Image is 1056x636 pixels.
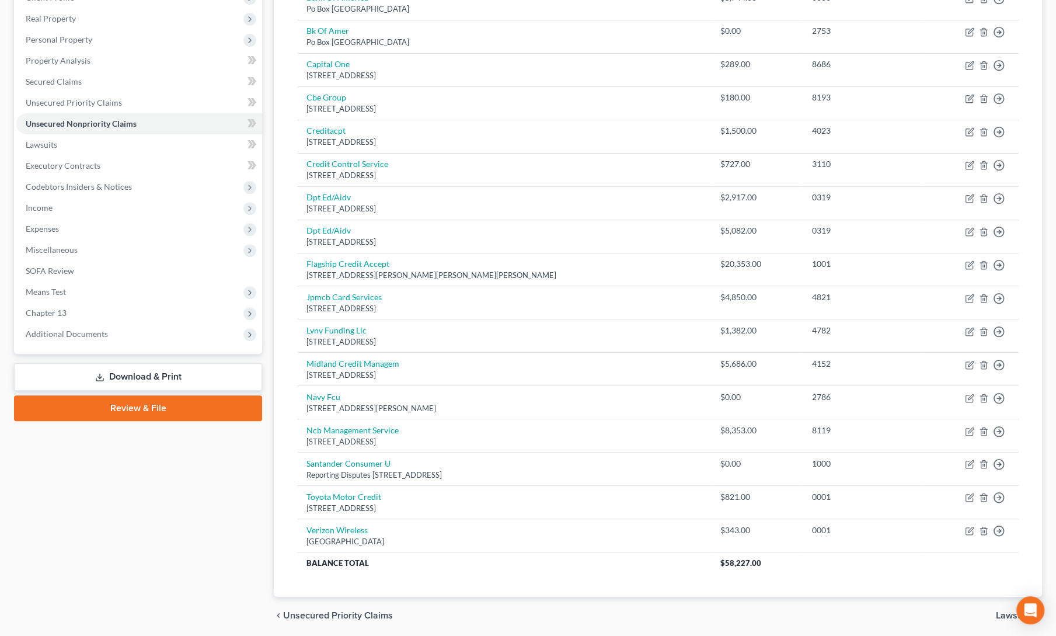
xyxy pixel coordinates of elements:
[306,370,702,381] div: [STREET_ADDRESS]
[26,55,90,65] span: Property Analysis
[720,92,793,103] div: $180.00
[14,395,262,421] a: Review & File
[720,58,793,70] div: $289.00
[306,458,391,468] a: Santander Consumer U
[16,50,262,71] a: Property Analysis
[720,524,793,536] div: $343.00
[812,425,912,436] div: 8119
[26,98,122,107] span: Unsecured Priority Claims
[812,258,912,270] div: 1001
[16,260,262,281] a: SOFA Review
[720,391,793,403] div: $0.00
[812,358,912,370] div: 4152
[720,125,793,137] div: $1,500.00
[720,358,793,370] div: $5,686.00
[306,503,702,514] div: [STREET_ADDRESS]
[26,266,74,276] span: SOFA Review
[996,611,1042,620] button: Lawsuits chevron_right
[297,552,711,574] th: Balance Total
[306,392,340,402] a: Navy Fcu
[812,325,912,336] div: 4782
[812,192,912,203] div: 0319
[306,103,702,114] div: [STREET_ADDRESS]
[306,403,702,414] div: [STREET_ADDRESS][PERSON_NAME]
[306,37,702,48] div: Po Box [GEOGRAPHIC_DATA]
[720,425,793,436] div: $8,353.00
[26,203,53,213] span: Income
[306,325,367,335] a: Lvnv Funding Llc
[26,77,82,86] span: Secured Claims
[306,436,702,447] div: [STREET_ADDRESS]
[306,159,388,169] a: Credit Control Service
[812,25,912,37] div: 2753
[1016,596,1044,624] div: Open Intercom Messenger
[812,524,912,536] div: 0001
[306,225,351,235] a: Dpt Ed/Aidv
[812,491,912,503] div: 0001
[306,170,702,181] div: [STREET_ADDRESS]
[720,458,793,470] div: $0.00
[274,611,283,620] i: chevron_left
[14,363,262,391] a: Download & Print
[720,325,793,336] div: $1,382.00
[812,125,912,137] div: 4023
[16,113,262,134] a: Unsecured Nonpriority Claims
[26,34,92,44] span: Personal Property
[26,182,132,192] span: Codebtors Insiders & Notices
[306,492,381,502] a: Toyota Motor Credit
[306,192,351,202] a: Dpt Ed/Aidv
[16,155,262,176] a: Executory Contracts
[26,308,67,318] span: Chapter 13
[306,59,350,69] a: Capital One
[306,137,702,148] div: [STREET_ADDRESS]
[26,161,100,171] span: Executory Contracts
[306,26,349,36] a: Bk Of Amer
[306,292,382,302] a: Jpmcb Card Services
[812,58,912,70] div: 8686
[306,259,389,269] a: Flagship Credit Accept
[812,225,912,237] div: 0319
[306,237,702,248] div: [STREET_ADDRESS]
[306,126,346,135] a: Creditacpt
[26,119,137,128] span: Unsecured Nonpriority Claims
[26,13,76,23] span: Real Property
[720,258,793,270] div: $20,353.00
[283,611,393,620] span: Unsecured Priority Claims
[720,558,761,568] span: $58,227.00
[306,70,702,81] div: [STREET_ADDRESS]
[306,425,399,435] a: Ncb Management Service
[16,71,262,92] a: Secured Claims
[812,158,912,170] div: 3110
[720,192,793,203] div: $2,917.00
[306,4,702,15] div: Po Box [GEOGRAPHIC_DATA]
[26,287,66,297] span: Means Test
[720,291,793,303] div: $4,850.00
[812,92,912,103] div: 8193
[306,359,399,369] a: Midland Credit Managem
[26,140,57,150] span: Lawsuits
[720,25,793,37] div: $0.00
[26,224,59,234] span: Expenses
[812,291,912,303] div: 4821
[306,525,368,535] a: Verizon Wireless
[274,611,393,620] button: chevron_left Unsecured Priority Claims
[812,458,912,470] div: 1000
[996,611,1033,620] span: Lawsuits
[306,303,702,314] div: [STREET_ADDRESS]
[720,225,793,237] div: $5,082.00
[306,92,346,102] a: Cbe Group
[812,391,912,403] div: 2786
[16,92,262,113] a: Unsecured Priority Claims
[26,329,108,339] span: Additional Documents
[306,336,702,347] div: [STREET_ADDRESS]
[306,203,702,214] div: [STREET_ADDRESS]
[306,270,702,281] div: [STREET_ADDRESS][PERSON_NAME][PERSON_NAME][PERSON_NAME]
[720,491,793,503] div: $821.00
[720,158,793,170] div: $727.00
[306,536,702,547] div: [GEOGRAPHIC_DATA]
[306,470,702,481] div: Reporting Disputes [STREET_ADDRESS]
[26,245,78,255] span: Miscellaneous
[16,134,262,155] a: Lawsuits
